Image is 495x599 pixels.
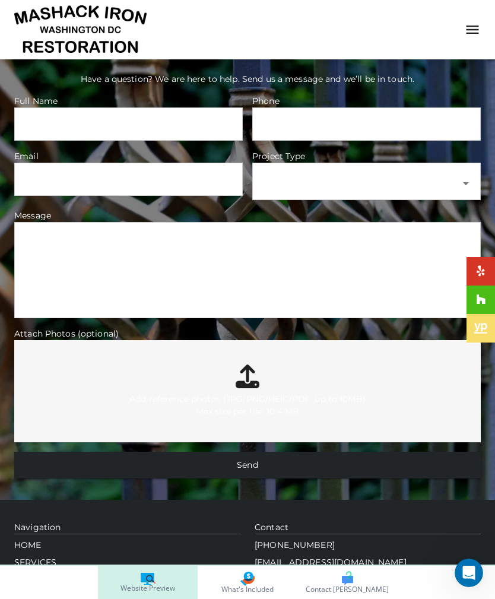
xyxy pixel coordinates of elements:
button: Contact [PERSON_NAME] [297,566,397,599]
button: Add reference photos (JPG/PNG/HEIC/PDF, up to 10MB)Max size per file: 10.4 MB [15,341,480,442]
a: Website Preview [98,566,198,599]
a: [PHONE_NUMBER] [255,539,481,552]
p: Full Name [14,95,243,107]
span: What's Included [221,586,274,593]
p: Project Type [252,150,481,163]
p: Contact [255,521,481,534]
a: Social media link to yellow_pages account [467,314,495,343]
iframe: Intercom live chat [455,559,483,587]
p: Message [14,210,481,222]
p: SERVICES [14,556,240,569]
p: HOME [14,539,240,552]
p: Have a question? We are here to help. Send us a message and we’ll be in touch. [14,59,481,85]
p: Email [14,150,243,163]
p: Attach Photos (optional) [14,328,481,340]
a: What's Included [198,566,297,599]
a: Social media link to houzz account [467,286,495,314]
img: Mashack Frederick Iron Works [14,5,147,53]
p: Phone [252,95,481,107]
div: Add reference photos (JPG/PNG/HEIC/PDF, up to 10MB)Max size per file: 10.4 MB [14,340,481,442]
button: Toggle hamburger navigation menu [457,15,481,44]
a: Social media link to yelp account [467,257,495,286]
p: Max size per file: 10.4 MB [129,405,366,418]
p: Navigation [14,521,240,534]
a: [EMAIL_ADDRESS][DOMAIN_NAME] [255,556,481,569]
span: Website Preview [120,585,175,592]
button: Send [14,452,481,478]
p: Add reference photos (JPG/PNG/HEIC/PDF, up to 10MB) [129,393,366,405]
p: Select a project type [259,175,461,188]
span: Contact [PERSON_NAME] [306,585,389,594]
